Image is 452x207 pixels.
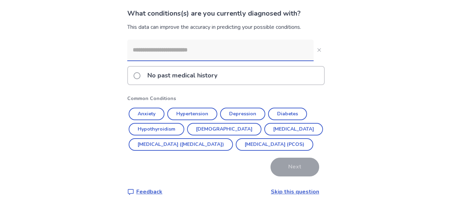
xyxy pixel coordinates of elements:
[314,44,325,56] button: Close
[129,108,164,120] button: Anxiety
[136,188,162,196] p: Feedback
[264,123,323,135] button: [MEDICAL_DATA]
[271,158,319,176] button: Next
[220,108,265,120] button: Depression
[129,138,233,151] button: [MEDICAL_DATA] ([MEDICAL_DATA])
[127,188,162,196] a: Feedback
[127,23,325,31] div: This data can improve the accuracy in predicting your possible conditions.
[143,67,221,84] p: No past medical history
[127,40,314,60] input: Close
[187,123,261,135] button: [DEMOGRAPHIC_DATA]
[167,108,217,120] button: Hypertension
[127,8,325,19] p: What conditions(s) are you currently diagnosed with?
[127,95,325,102] p: Common Conditions
[236,138,313,151] button: [MEDICAL_DATA] (PCOS)
[129,123,184,135] button: Hypothyroidism
[268,108,307,120] button: Diabetes
[271,188,319,196] a: Skip this question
